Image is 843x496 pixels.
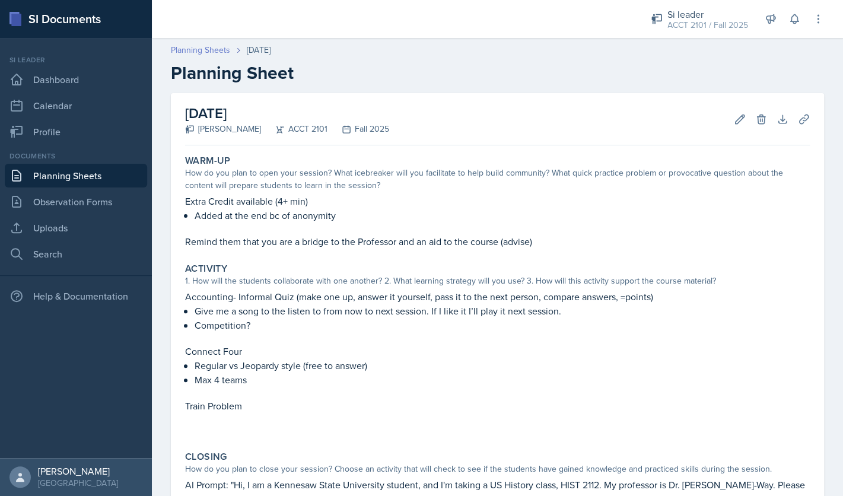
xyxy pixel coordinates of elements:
p: Competition? [195,318,810,332]
div: [PERSON_NAME] [185,123,261,135]
a: Profile [5,120,147,144]
a: Planning Sheets [5,164,147,187]
div: [PERSON_NAME] [38,465,118,477]
p: Connect Four [185,344,810,358]
p: Remind them that you are a bridge to the Professor and an aid to the course (advise) [185,234,810,249]
label: Closing [185,451,227,463]
div: Help & Documentation [5,284,147,308]
h2: Planning Sheet [171,62,824,84]
div: Fall 2025 [327,123,389,135]
p: Train Problem [185,399,810,413]
div: [DATE] [247,44,271,56]
a: Planning Sheets [171,44,230,56]
p: Extra Credit available (4+ min) [185,194,810,208]
div: [GEOGRAPHIC_DATA] [38,477,118,489]
div: Si leader [667,7,748,21]
p: Accounting- Informal Quiz (make one up, answer it yourself, pass it to the next person, compare a... [185,290,810,304]
div: Documents [5,151,147,161]
label: Activity [185,263,227,275]
a: Calendar [5,94,147,117]
div: How do you plan to close your session? Choose an activity that will check to see if the students ... [185,463,810,475]
p: Added at the end bc of anonymity [195,208,810,222]
p: Regular vs Jeopardy style (free to answer) [195,358,810,373]
a: Observation Forms [5,190,147,214]
h2: [DATE] [185,103,389,124]
div: ACCT 2101 / Fall 2025 [667,19,748,31]
div: ACCT 2101 [261,123,327,135]
p: Max 4 teams [195,373,810,387]
div: Si leader [5,55,147,65]
div: How do you plan to open your session? What icebreaker will you facilitate to help build community... [185,167,810,192]
p: Give me a song to the listen to from now to next session. If I like it I’ll play it next session. [195,304,810,318]
a: Dashboard [5,68,147,91]
a: Search [5,242,147,266]
label: Warm-Up [185,155,231,167]
a: Uploads [5,216,147,240]
div: 1. How will the students collaborate with one another? 2. What learning strategy will you use? 3.... [185,275,810,287]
